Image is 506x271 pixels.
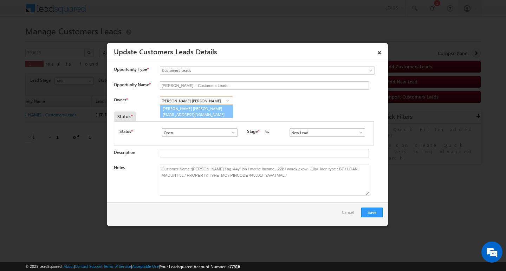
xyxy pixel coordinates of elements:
div: Status [114,111,136,121]
textarea: Type your message and hit 'Enter' [9,65,128,210]
span: [EMAIL_ADDRESS][DOMAIN_NAME] [163,112,226,117]
a: Show All Items [355,129,363,136]
input: Type to Search [162,128,238,137]
a: Show All Items [227,129,236,136]
em: Start Chat [96,216,128,225]
a: Cancel [342,208,358,221]
a: Contact Support [75,264,103,269]
span: Customers Leads [160,67,346,74]
button: Save [361,208,383,217]
a: Show All Items [223,97,232,104]
a: Acceptable Use [132,264,159,269]
a: About [64,264,74,269]
a: Customers Leads [160,66,375,75]
div: Minimize live chat window [115,4,132,20]
label: Owner [114,97,128,102]
input: Type to Search [290,128,365,137]
span: © 2025 LeadSquared | | | | | [25,263,240,270]
label: Notes [114,165,125,170]
span: Your Leadsquared Account Number is [160,264,240,269]
span: 77516 [229,264,240,269]
div: Chat with us now [37,37,118,46]
label: Description [114,150,135,155]
label: Status [119,128,131,135]
img: d_60004797649_company_0_60004797649 [12,37,30,46]
a: Update Customers Leads Details [114,46,217,56]
a: [PERSON_NAME] [PERSON_NAME] [160,105,233,118]
a: × [374,45,385,57]
a: Terms of Service [104,264,131,269]
label: Stage [247,128,258,135]
label: Opportunity Name [114,82,150,87]
input: Type to Search [160,96,233,105]
span: Opportunity Type [114,66,147,73]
